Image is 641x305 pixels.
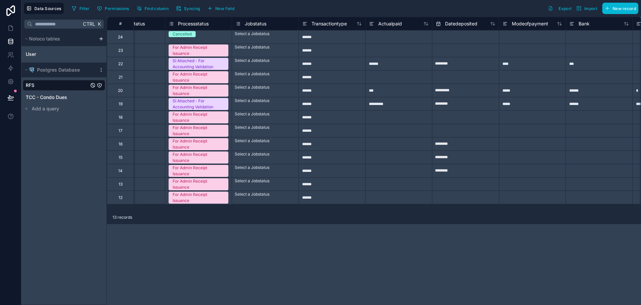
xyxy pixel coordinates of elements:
[118,88,123,93] div: 20
[94,3,134,13] a: Permissions
[173,58,224,70] div: SI Attached - For Accounting Validation
[173,71,224,83] div: For Admin Receipt Issuance
[118,61,123,67] div: 22
[378,20,402,27] span: Actualpaid
[311,20,347,27] span: Transactiontype
[145,6,169,11] span: Find column
[235,138,269,143] div: Select a Jobstatus
[235,111,269,117] div: Select a Jobstatus
[119,128,123,133] div: 17
[174,3,202,13] button: Syncing
[173,44,224,57] div: For Admin Receipt Issuance
[173,31,192,37] div: Cancelled
[235,125,269,130] div: Select a Jobstatus
[82,20,96,28] span: Ctrl
[119,195,123,200] div: 12
[178,20,209,27] span: Processstatus
[235,98,269,103] div: Select a Jobstatus
[119,141,123,147] div: 16
[173,125,224,137] div: For Admin Receipt Issuance
[69,3,92,13] button: Filter
[574,3,600,14] button: Import
[215,6,234,11] span: New field
[24,3,64,14] button: Data Sources
[94,3,131,13] button: Permissions
[602,3,638,14] button: New record
[235,71,269,77] div: Select a Jobstatus
[512,20,548,27] span: Modeofpayment
[118,48,123,53] div: 23
[235,44,269,50] div: Select a Jobstatus
[113,215,132,220] span: 13 records
[173,165,224,177] div: For Admin Receipt Issuance
[97,22,101,26] span: K
[445,20,477,27] span: Datedeposited
[173,111,224,123] div: For Admin Receipt Issuance
[559,6,572,11] span: Export
[579,20,590,27] span: Bank
[173,138,224,150] div: For Admin Receipt Issuance
[119,182,123,187] div: 13
[173,151,224,164] div: For Admin Receipt Issuance
[134,3,171,13] button: Find column
[119,101,123,107] div: 19
[173,98,224,110] div: SI Attached - For Accounting Validation
[119,155,123,160] div: 15
[173,192,224,204] div: For Admin Receipt Issuance
[613,6,636,11] span: New record
[118,168,123,174] div: 14
[235,192,269,197] div: Select a Jobstatus
[105,6,129,11] span: Permissions
[173,178,224,190] div: For Admin Receipt Issuance
[119,75,123,80] div: 21
[235,165,269,170] div: Select a Jobstatus
[112,21,129,26] div: #
[173,85,224,97] div: For Admin Receipt Issuance
[235,178,269,184] div: Select a Jobstatus
[600,3,638,14] a: New record
[174,3,205,13] a: Syncing
[184,6,200,11] span: Syncing
[546,3,574,14] button: Export
[205,3,237,13] button: New field
[245,20,266,27] span: Jobstatus
[119,115,123,120] div: 18
[118,34,123,40] div: 24
[79,6,90,11] span: Filter
[584,6,597,11] span: Import
[235,151,269,157] div: Select a Jobstatus
[34,6,61,11] span: Data Sources
[235,31,269,36] div: Select a Jobstatus
[235,58,269,63] div: Select a Jobstatus
[235,85,269,90] div: Select a Jobstatus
